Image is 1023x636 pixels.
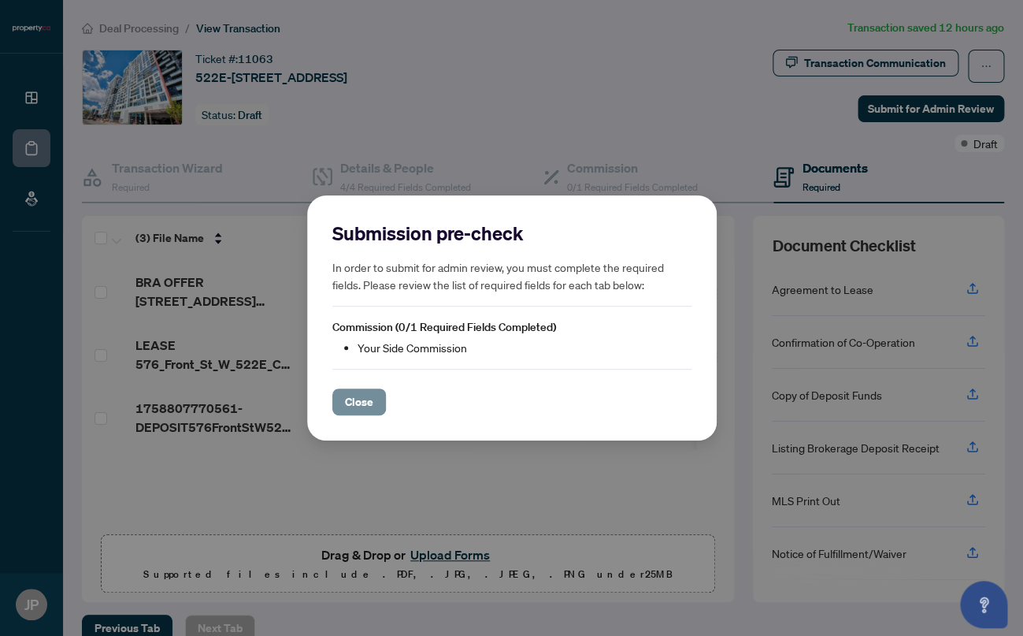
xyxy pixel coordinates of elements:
button: Open asap [960,581,1007,628]
span: Commission (0/1 Required Fields Completed) [332,320,556,334]
button: Close [332,389,386,415]
li: Your Side Commission [358,339,691,356]
h2: Submission pre-check [332,221,691,246]
span: Close [345,389,373,415]
h5: In order to submit for admin review, you must complete the required fields. Please review the lis... [332,258,691,293]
